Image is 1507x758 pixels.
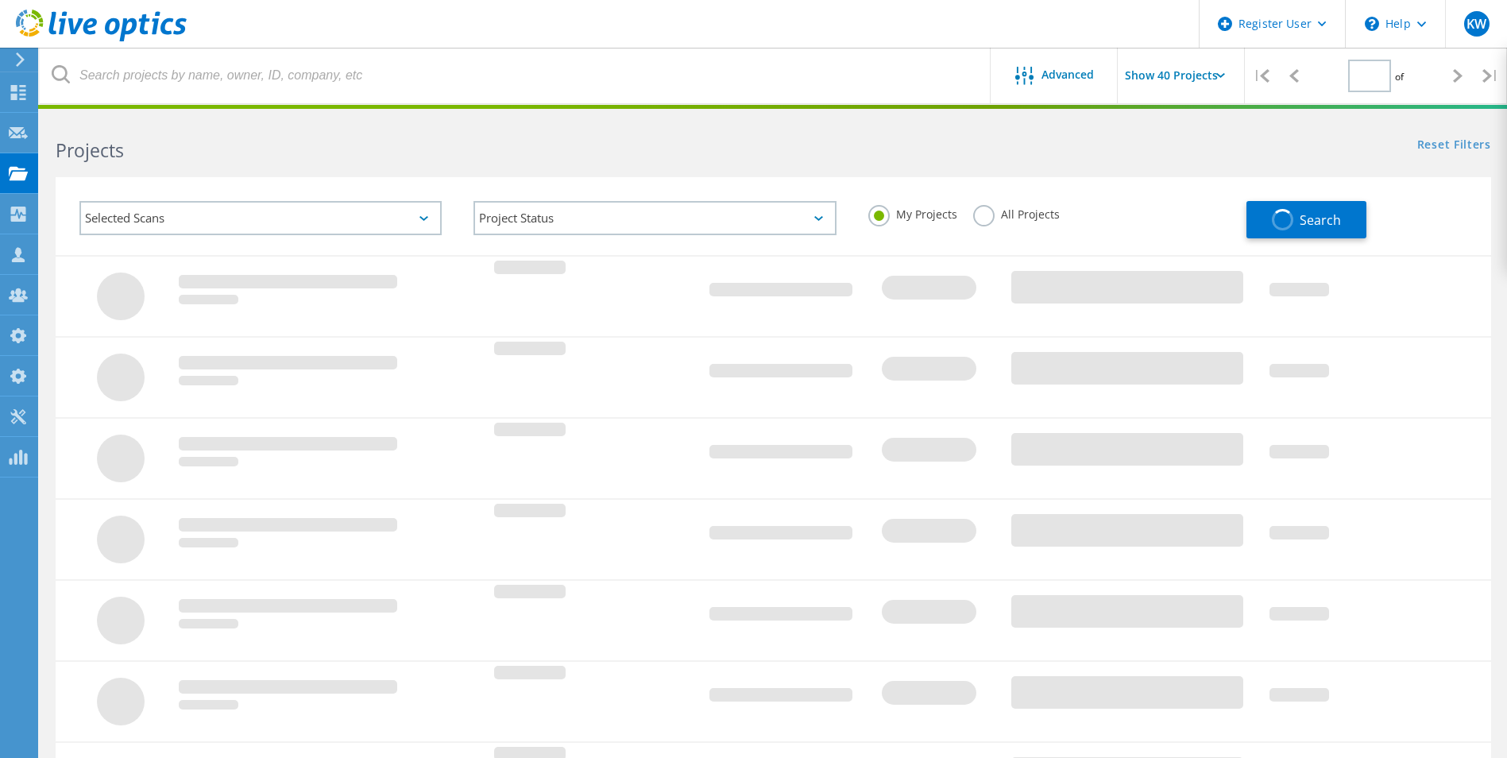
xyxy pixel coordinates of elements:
[868,205,957,220] label: My Projects
[1365,17,1379,31] svg: \n
[1417,139,1491,153] a: Reset Filters
[1300,211,1341,229] span: Search
[79,201,442,235] div: Selected Scans
[1041,69,1094,80] span: Advanced
[1246,201,1366,238] button: Search
[1245,48,1277,104] div: |
[473,201,836,235] div: Project Status
[16,33,187,44] a: Live Optics Dashboard
[1466,17,1486,30] span: KW
[40,48,991,103] input: Search projects by name, owner, ID, company, etc
[973,205,1060,220] label: All Projects
[1474,48,1507,104] div: |
[56,137,124,163] b: Projects
[1395,70,1404,83] span: of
